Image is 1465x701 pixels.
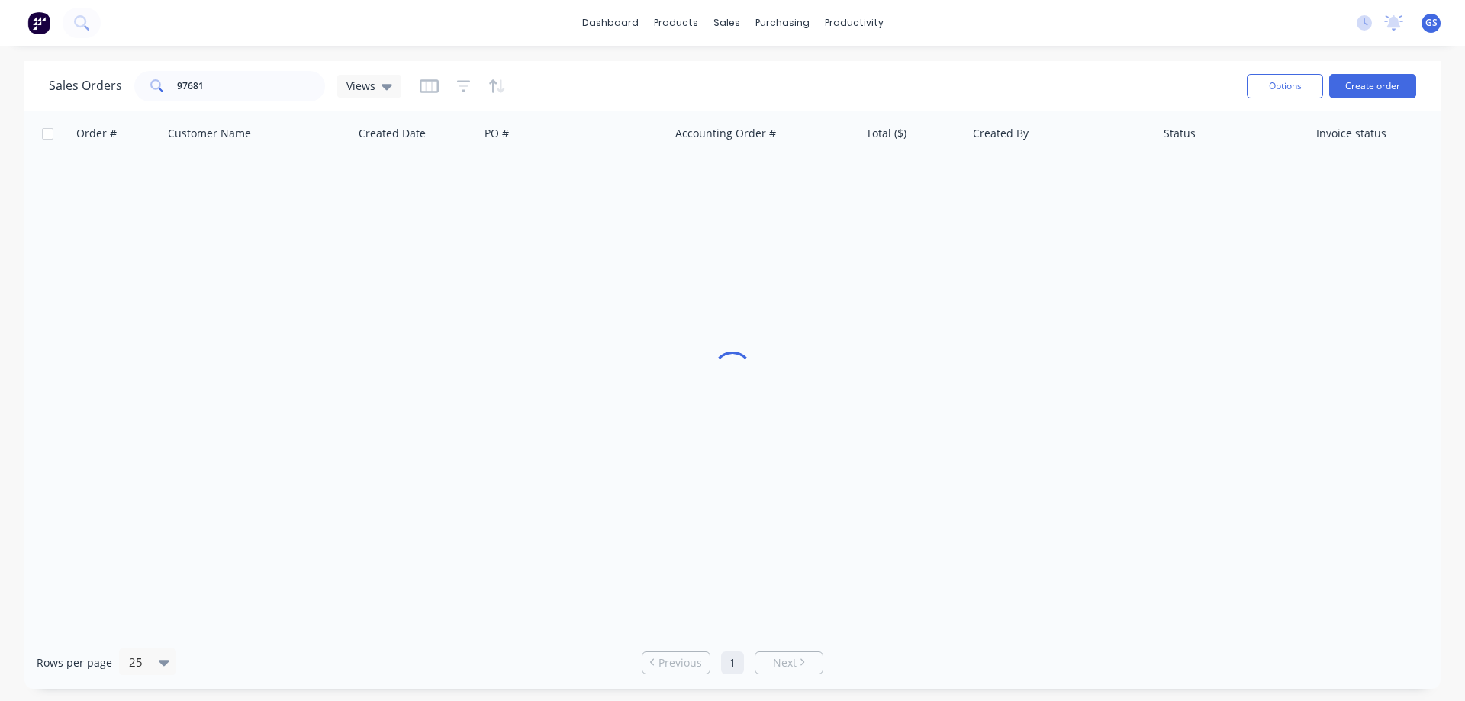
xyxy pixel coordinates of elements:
[485,126,509,141] div: PO #
[721,651,744,674] a: Page 1 is your current page
[76,126,117,141] div: Order #
[755,655,823,670] a: Next page
[1329,74,1416,98] button: Create order
[168,126,251,141] div: Customer Name
[706,11,748,34] div: sales
[642,655,710,670] a: Previous page
[27,11,50,34] img: Factory
[866,126,906,141] div: Total ($)
[748,11,817,34] div: purchasing
[1425,16,1438,30] span: GS
[675,126,776,141] div: Accounting Order #
[773,655,797,670] span: Next
[37,655,112,670] span: Rows per page
[49,79,122,93] h1: Sales Orders
[346,78,375,94] span: Views
[575,11,646,34] a: dashboard
[1316,126,1386,141] div: Invoice status
[817,11,891,34] div: productivity
[177,71,326,101] input: Search...
[636,651,829,674] ul: Pagination
[658,655,702,670] span: Previous
[646,11,706,34] div: products
[359,126,426,141] div: Created Date
[1247,74,1323,98] button: Options
[1164,126,1196,141] div: Status
[973,126,1029,141] div: Created By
